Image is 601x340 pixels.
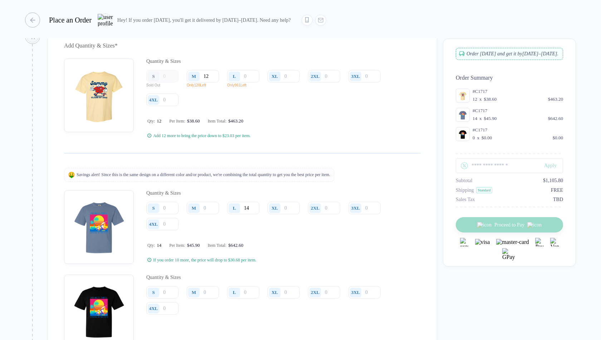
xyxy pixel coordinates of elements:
[496,239,529,245] img: master-card
[146,59,421,64] div: Quantity & Sizes
[149,221,158,227] div: 4XL
[479,116,483,121] div: x
[473,108,563,114] div: #C1717
[473,127,563,133] div: #C1717
[68,194,130,256] img: 03a20344-7bac-40e3-a98e-ff690ca7dda2_nt_front_1752505785033.jpg
[227,83,265,87] p: Only 961 Left
[456,178,473,184] div: Subtotal
[484,96,497,102] div: $38.60
[49,16,92,24] div: Place an Order
[233,74,236,79] div: L
[456,75,563,81] div: Order Summary
[64,40,421,51] div: Add Quantity & Sizes
[185,242,200,248] div: $45.90
[456,187,474,193] div: Shipping
[533,158,563,173] button: Apply
[169,118,200,124] div: Per Item:
[473,96,477,102] div: 12
[502,248,517,262] img: GPay
[192,205,196,211] div: M
[458,90,468,101] img: 33ea8bd4-8e31-42b3-8352-98d071780735_nt_front_1752496772235.jpg
[311,290,320,295] div: 2XL
[147,118,161,124] div: Qty:
[226,242,243,248] div: $642.60
[152,74,155,79] div: S
[153,133,250,139] div: Add 12 more to bring the price down to $23.03 per item.
[155,242,161,248] span: 14
[117,17,291,23] div: Hey! If you order [DATE], you'll get it delivered by [DATE]–[DATE]. Need any help?
[146,275,421,280] div: Quantity & Sizes
[544,163,563,169] div: Apply
[548,116,563,121] div: $642.60
[456,197,475,202] div: Sales Tax
[149,306,158,311] div: 4XL
[233,205,236,211] div: L
[272,290,278,295] div: XL
[476,187,493,193] div: Standard
[482,135,492,141] div: $0.00
[152,290,155,295] div: S
[311,74,320,79] div: 2XL
[192,74,196,79] div: M
[351,290,360,295] div: 3XL
[548,96,563,102] div: $463.20
[77,172,330,178] span: Savings alert! Since this is the same design on a different color and/or product, we're combining...
[192,290,196,295] div: M
[553,197,563,202] div: TBD
[535,238,544,246] img: Paypal
[187,83,224,87] p: Only 128 Left
[473,116,477,121] div: 14
[155,118,161,124] span: 12
[272,74,278,79] div: XL
[477,135,480,141] div: x
[68,62,130,125] img: 33ea8bd4-8e31-42b3-8352-98d071780735_nt_front_1752496772235.jpg
[153,257,256,263] div: If you order 10 more, the price will drop to $30.68 per item.
[550,238,559,246] img: Venmo
[68,172,75,178] span: 🤑
[311,205,320,211] div: 2XL
[351,74,360,79] div: 3XL
[553,135,563,141] div: $0.00
[226,118,243,124] div: $463.20
[351,205,360,211] div: 3XL
[207,118,243,124] div: Item Total:
[473,135,475,141] div: 0
[152,205,155,211] div: S
[207,242,243,248] div: Item Total:
[473,89,563,94] div: #C1717
[460,238,469,246] img: express
[147,242,161,248] div: Qty:
[98,14,113,26] img: user profile
[169,242,200,248] div: Per Item:
[484,116,497,121] div: $45.90
[185,118,200,124] div: $38.60
[458,129,468,139] img: a0be6fc7-7991-4a9b-a9e2-990529c1825b_nt_front_1754500955634.jpg
[475,239,490,245] img: visa
[149,97,158,103] div: 4XL
[543,178,563,184] div: $1,105.80
[456,48,563,60] div: Order [DATE] and get it by [DATE]–[DATE] .
[551,187,563,193] div: FREE
[146,190,421,196] div: Quantity & Sizes
[458,110,468,120] img: 03a20344-7bac-40e3-a98e-ff690ca7dda2_nt_front_1752505785033.jpg
[146,83,184,87] p: Sold Out
[233,290,236,295] div: L
[272,205,278,211] div: XL
[479,96,483,102] div: x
